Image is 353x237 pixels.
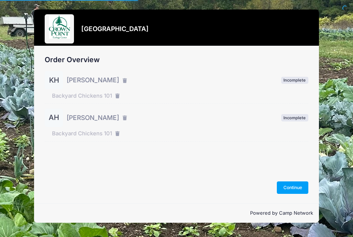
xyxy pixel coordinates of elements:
[40,210,313,217] p: Powered by Camp Network
[52,129,112,138] span: Backyard Chickens 101
[81,25,149,33] h3: [GEOGRAPHIC_DATA]
[45,56,308,64] h2: Order Overview
[67,113,119,123] span: [PERSON_NAME]
[45,71,63,89] div: KH
[45,109,63,127] div: AH
[67,75,119,85] span: [PERSON_NAME]
[281,114,308,121] span: Incomplete
[277,181,308,194] button: Continue
[281,77,308,84] span: Incomplete
[52,92,112,100] span: Backyard Chickens 101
